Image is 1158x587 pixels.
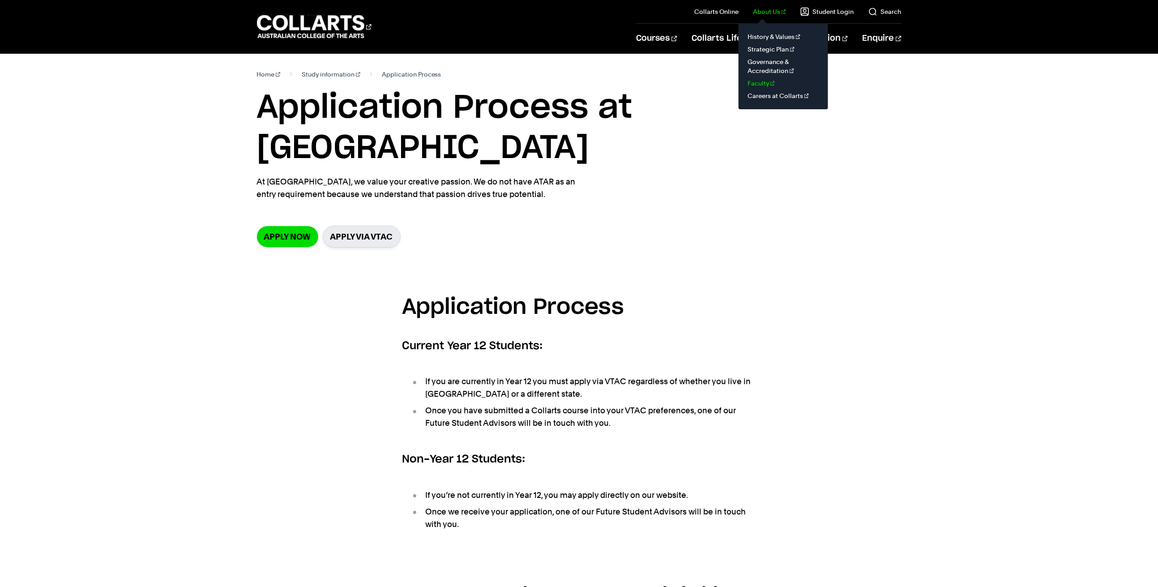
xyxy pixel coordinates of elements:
[746,90,821,102] a: Careers at Collarts
[257,68,281,81] a: Home
[411,489,756,501] li: If you’re not currently in Year 12, you may apply directly on our website.
[302,68,360,81] a: Study information
[402,338,756,354] h6: Current Year 12 Students:
[692,24,749,53] a: Collarts Life
[402,291,756,325] h3: Application Process
[411,404,756,429] li: Once you have submitted a Collarts course into your VTAC preferences, one of our Future Student A...
[257,226,318,247] a: Apply now
[746,43,821,56] a: Strategic Plan
[411,506,756,531] li: Once we receive your application, one of our Future Student Advisors will be in touch with you.
[257,176,584,201] p: At [GEOGRAPHIC_DATA], we value your creative passion. We do not have ATAR as an entry requirement...
[257,14,372,39] div: Go to homepage
[694,7,739,16] a: Collarts Online
[402,451,756,467] h6: Non-Year 12 Students:
[746,56,821,77] a: Governance & Accreditation
[323,226,401,248] a: Apply via VTAC
[746,30,821,43] a: History & Values
[382,68,441,81] span: Application Process
[800,7,854,16] a: Student Login
[862,24,901,53] a: Enquire
[753,7,786,16] a: About Us
[637,24,677,53] a: Courses
[257,88,902,168] h1: Application Process at [GEOGRAPHIC_DATA]
[868,7,902,16] a: Search
[746,77,821,90] a: Faculty
[411,375,756,400] li: If you are currently in Year 12 you must apply via VTAC regardless of whether you live in [GEOGRA...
